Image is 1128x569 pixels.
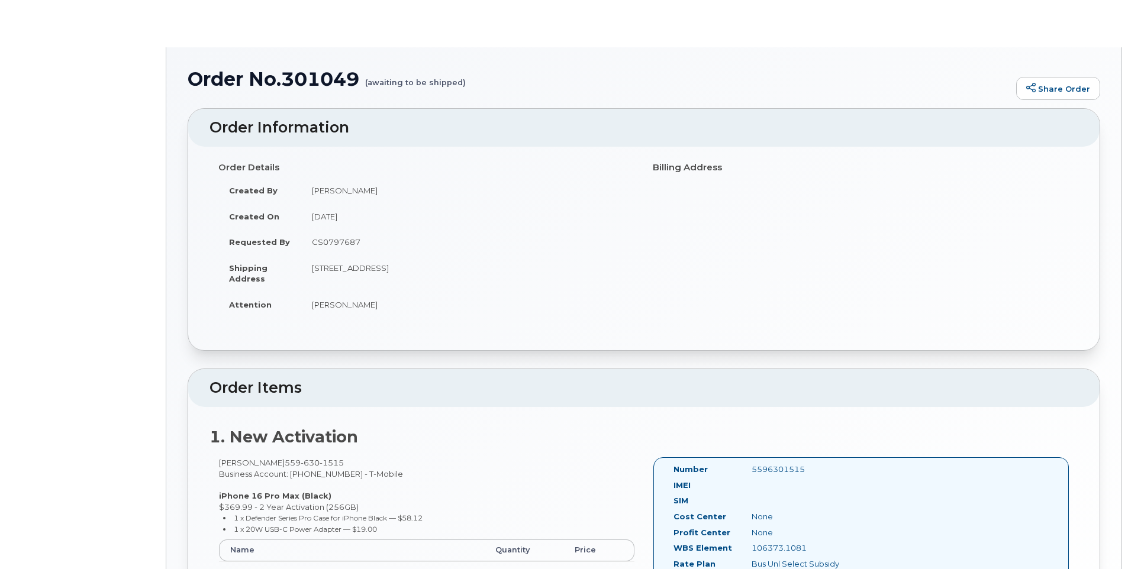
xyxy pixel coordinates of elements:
[743,527,852,538] div: None
[285,458,344,467] span: 559
[229,186,278,195] strong: Created By
[301,229,635,255] td: CS0797687
[673,527,730,538] label: Profit Center
[743,542,852,554] div: 106373.1081
[234,513,423,522] small: 1 x Defender Series Pro Case for iPhone Black — $58.12
[229,300,272,309] strong: Attention
[564,539,634,561] th: Price
[673,495,688,506] label: SIM
[188,69,1010,89] h1: Order No.301049
[301,292,635,318] td: [PERSON_NAME]
[301,203,635,229] td: [DATE]
[320,458,344,467] span: 1515
[301,255,635,292] td: [STREET_ADDRESS]
[301,458,320,467] span: 630
[234,525,377,534] small: 1 x 20W USB-C Power Adapter — $19.00
[743,464,852,475] div: 5596301515
[653,163,1069,173] h4: Billing Address
[301,177,635,203] td: [PERSON_NAME]
[219,491,331,500] strong: iPhone 16 Pro Max (Black)
[229,263,268,284] strong: Shipping Address
[673,511,726,522] label: Cost Center
[673,464,708,475] label: Number
[673,480,691,491] label: IMEI
[673,542,732,554] label: WBS Element
[485,539,564,561] th: Quantity
[229,212,279,221] strong: Created On
[210,119,1078,136] h2: Order Information
[365,69,466,87] small: (awaiting to be shipped)
[210,427,358,447] strong: 1. New Activation
[218,163,635,173] h4: Order Details
[219,539,485,561] th: Name
[229,237,290,247] strong: Requested By
[210,380,1078,396] h2: Order Items
[1016,77,1100,101] a: Share Order
[743,511,852,522] div: None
